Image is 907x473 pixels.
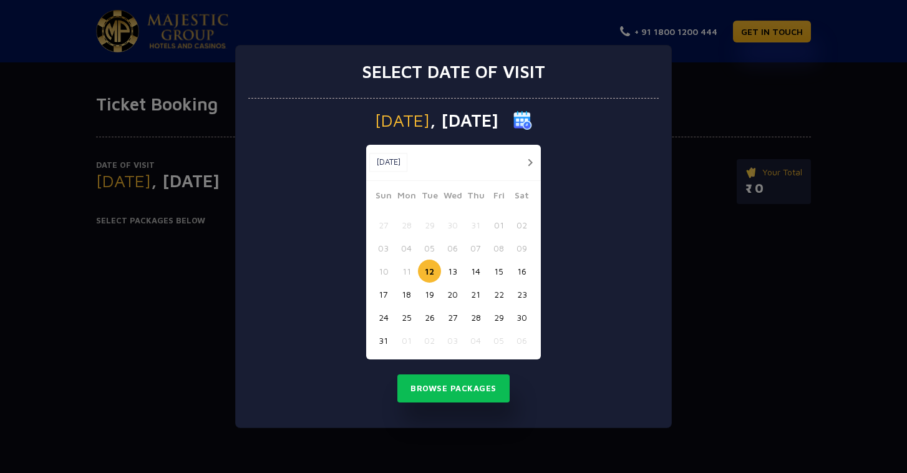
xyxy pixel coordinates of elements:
button: 02 [510,213,533,236]
button: 04 [395,236,418,260]
button: 23 [510,283,533,306]
button: 10 [372,260,395,283]
button: 03 [441,329,464,352]
button: 02 [418,329,441,352]
button: [DATE] [369,153,407,172]
h3: Select date of visit [362,61,545,82]
button: 01 [395,329,418,352]
button: 18 [395,283,418,306]
button: 27 [441,306,464,329]
button: 24 [372,306,395,329]
button: Browse Packages [397,374,510,403]
button: 22 [487,283,510,306]
button: 05 [487,329,510,352]
button: 20 [441,283,464,306]
button: 12 [418,260,441,283]
span: Mon [395,188,418,206]
button: 05 [418,236,441,260]
button: 31 [464,213,487,236]
button: 31 [372,329,395,352]
button: 06 [441,236,464,260]
button: 17 [372,283,395,306]
button: 25 [395,306,418,329]
span: Fri [487,188,510,206]
button: 09 [510,236,533,260]
button: 13 [441,260,464,283]
button: 30 [510,306,533,329]
button: 21 [464,283,487,306]
button: 19 [418,283,441,306]
span: , [DATE] [430,112,498,129]
button: 01 [487,213,510,236]
button: 28 [395,213,418,236]
button: 15 [487,260,510,283]
span: Thu [464,188,487,206]
button: 30 [441,213,464,236]
button: 11 [395,260,418,283]
button: 29 [487,306,510,329]
button: 29 [418,213,441,236]
button: 08 [487,236,510,260]
button: 14 [464,260,487,283]
span: Sun [372,188,395,206]
button: 27 [372,213,395,236]
button: 03 [372,236,395,260]
img: calender icon [513,111,532,130]
span: [DATE] [375,112,430,129]
button: 16 [510,260,533,283]
span: Sat [510,188,533,206]
button: 28 [464,306,487,329]
button: 06 [510,329,533,352]
button: 04 [464,329,487,352]
button: 26 [418,306,441,329]
span: Tue [418,188,441,206]
button: 07 [464,236,487,260]
span: Wed [441,188,464,206]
